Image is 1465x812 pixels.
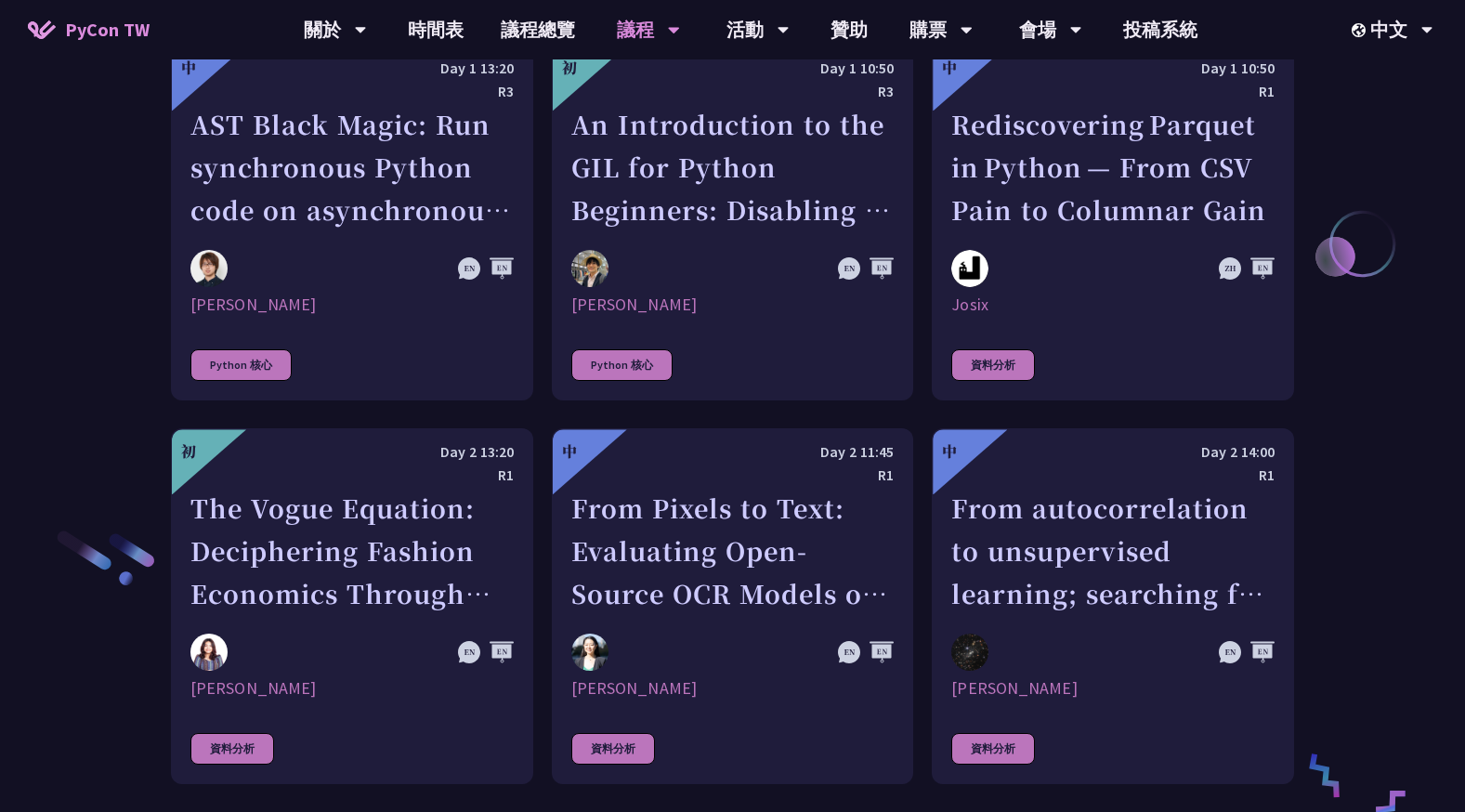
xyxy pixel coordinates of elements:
div: R1 [951,464,1275,487]
img: Home icon of PyCon TW 2025 [28,20,56,39]
div: 資料分析 [951,349,1035,381]
img: Bing Wang [571,634,608,671]
div: Day 1 13:20 [190,57,514,80]
a: 中 Day 2 11:45 R1 From Pixels to Text: Evaluating Open-Source OCR Models on Japanese Medical Docum... [552,428,914,784]
a: PyCon TW [9,7,168,53]
div: From autocorrelation to unsupervised learning; searching for aperiodic tilings (quasicrystals) in... [951,487,1275,615]
div: 中 [181,57,196,79]
div: Python 核心 [190,349,292,381]
img: David Mikolas [951,634,988,672]
img: Yu Saito [571,250,608,287]
a: 初 Day 2 13:20 R1 The Vogue Equation: Deciphering Fashion Economics Through Python Chantal Pino [P... [171,428,533,784]
div: R3 [571,80,895,103]
div: R1 [190,464,514,487]
div: 中 [942,440,957,463]
div: Day 1 10:50 [951,57,1275,80]
div: Rediscovering Parquet in Python — From CSV Pain to Columnar Gain [951,103,1275,231]
img: Yuichiro Tachibana [190,250,228,287]
img: Locale Icon [1352,23,1370,37]
div: [PERSON_NAME] [190,294,514,316]
div: Josix [951,294,1275,316]
a: 中 Day 1 10:50 R1 Rediscovering Parquet in Python — From CSV Pain to Columnar Gain Josix Josix 資料分析 [932,45,1294,400]
div: R3 [190,80,514,103]
a: 中 Day 2 14:00 R1 From autocorrelation to unsupervised learning; searching for aperiodic tilings (... [932,428,1294,784]
div: [PERSON_NAME] [190,677,514,700]
div: The Vogue Equation: Deciphering Fashion Economics Through Python [190,487,514,615]
div: 中 [942,57,957,79]
a: 中 Day 1 13:20 R3 AST Black Magic: Run synchronous Python code on asynchronous Pyodide Yuichiro Ta... [171,45,533,400]
div: 資料分析 [571,733,655,765]
div: Day 2 11:45 [571,440,895,464]
div: 初 [181,440,196,463]
div: 資料分析 [951,733,1035,765]
div: [PERSON_NAME] [571,294,895,316]
img: Josix [951,250,988,287]
div: Day 2 13:20 [190,440,514,464]
div: Python 核心 [571,349,673,381]
div: R1 [571,464,895,487]
div: 資料分析 [190,733,274,765]
div: 初 [562,57,577,79]
div: AST Black Magic: Run synchronous Python code on asynchronous Pyodide [190,103,514,231]
div: Day 1 10:50 [571,57,895,80]
div: Day 2 14:00 [951,440,1275,464]
div: [PERSON_NAME] [571,677,895,700]
div: From Pixels to Text: Evaluating Open-Source OCR Models on Japanese Medical Documents [571,487,895,615]
div: An Introduction to the GIL for Python Beginners: Disabling It in Python 3.13 and Leveraging Concu... [571,103,895,231]
div: 中 [562,440,577,463]
div: R1 [951,80,1275,103]
div: [PERSON_NAME] [951,677,1275,700]
a: 初 Day 1 10:50 R3 An Introduction to the GIL for Python Beginners: Disabling It in Python 3.13 and... [552,45,914,400]
span: PyCon TW [65,16,150,44]
img: Chantal Pino [190,634,228,671]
